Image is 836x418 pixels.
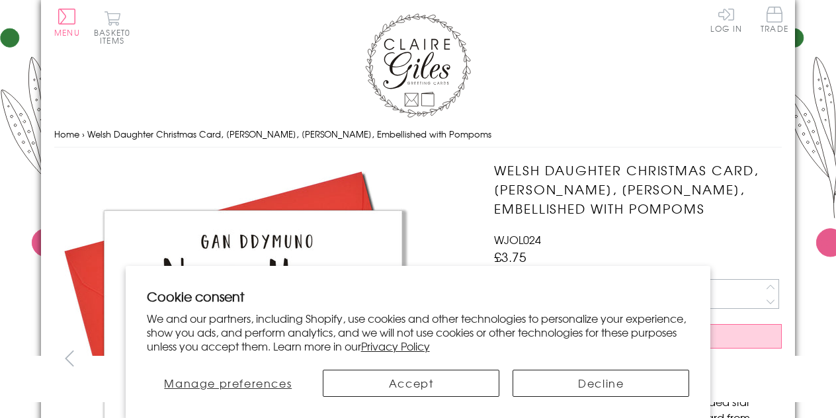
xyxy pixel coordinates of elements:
span: Manage preferences [164,375,292,391]
button: Manage preferences [147,370,310,397]
span: Menu [54,26,80,38]
span: 0 items [100,26,130,46]
button: Basket0 items [94,11,130,44]
a: Log In [710,7,742,32]
a: Home [54,128,79,140]
h1: Welsh Daughter Christmas Card, [PERSON_NAME], [PERSON_NAME], Embellished with Pompoms [494,161,782,218]
button: prev [54,343,84,373]
a: Trade [761,7,788,35]
span: › [82,128,85,140]
nav: breadcrumbs [54,121,782,148]
span: Welsh Daughter Christmas Card, [PERSON_NAME], [PERSON_NAME], Embellished with Pompoms [87,128,491,140]
p: We and our partners, including Shopify, use cookies and other technologies to personalize your ex... [147,312,690,353]
button: Accept [323,370,499,397]
img: Claire Giles Greetings Cards [365,13,471,118]
span: £3.75 [494,247,526,266]
span: Trade [761,7,788,32]
button: Menu [54,9,80,36]
button: Decline [513,370,689,397]
span: WJOL024 [494,231,541,247]
h2: Cookie consent [147,287,690,306]
a: Privacy Policy [361,338,430,354]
